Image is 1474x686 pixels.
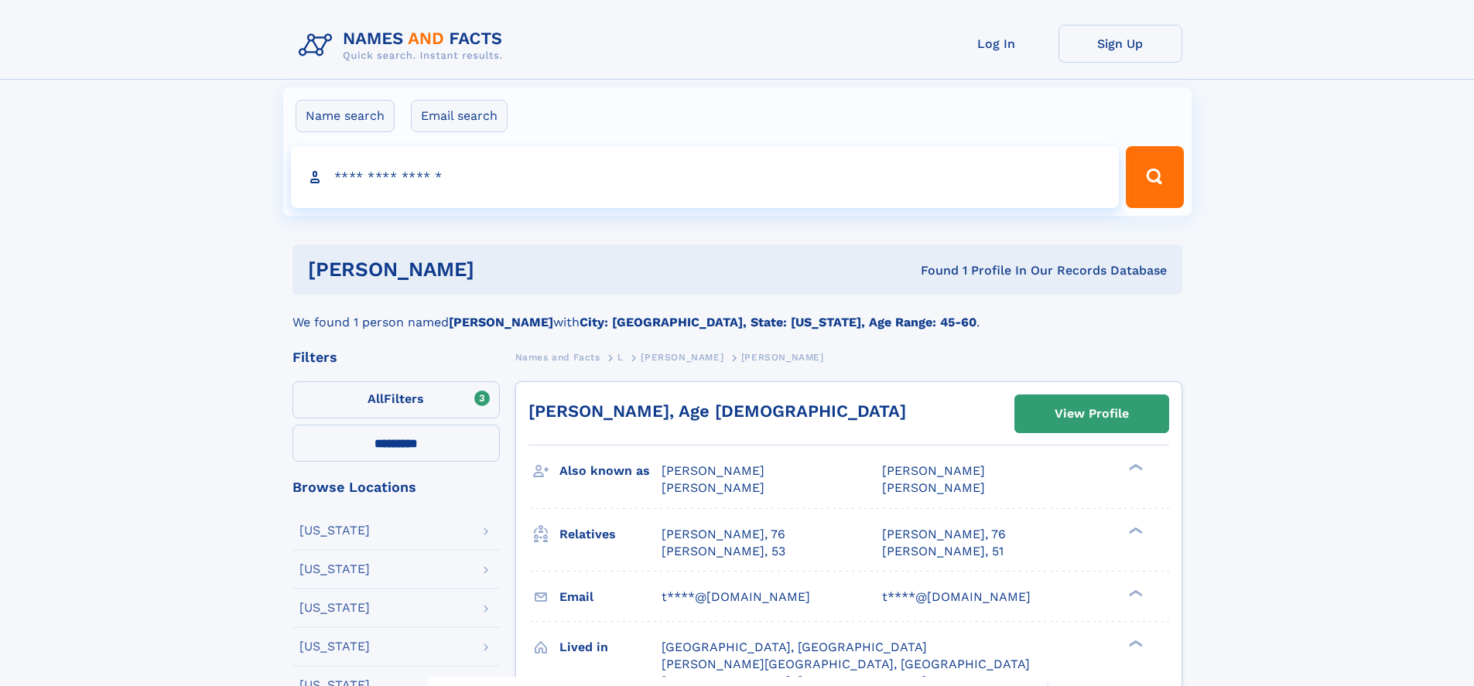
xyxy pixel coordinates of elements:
a: [PERSON_NAME], 51 [882,543,1004,560]
h3: Also known as [559,458,662,484]
a: [PERSON_NAME], 76 [882,526,1006,543]
div: [US_STATE] [299,640,370,653]
div: ❯ [1125,462,1144,473]
a: Sign Up [1058,25,1182,63]
div: ❯ [1125,638,1144,648]
div: [US_STATE] [299,602,370,614]
div: We found 1 person named with . [292,295,1182,332]
a: [PERSON_NAME], 53 [662,543,785,560]
div: Found 1 Profile In Our Records Database [697,262,1167,279]
input: search input [291,146,1120,208]
span: [PERSON_NAME] [662,480,764,495]
h3: Relatives [559,521,662,548]
span: [PERSON_NAME] [641,352,723,363]
b: City: [GEOGRAPHIC_DATA], State: [US_STATE], Age Range: 45-60 [580,315,976,329]
div: Browse Locations [292,480,500,494]
label: Filters [292,381,500,418]
label: Name search [296,100,395,132]
span: [PERSON_NAME] [662,463,764,478]
div: Filters [292,350,500,364]
b: [PERSON_NAME] [449,315,553,329]
label: Email search [411,100,508,132]
div: [US_STATE] [299,524,370,537]
span: [GEOGRAPHIC_DATA], [GEOGRAPHIC_DATA] [662,640,927,654]
div: ❯ [1125,588,1144,598]
div: ❯ [1125,525,1144,535]
div: View Profile [1055,396,1129,432]
a: [PERSON_NAME], Age [DEMOGRAPHIC_DATA] [528,401,906,421]
h3: Lived in [559,634,662,660]
a: Names and Facts [515,347,600,367]
span: [PERSON_NAME] [882,463,985,478]
a: View Profile [1015,395,1168,432]
h3: Email [559,584,662,610]
span: All [368,391,384,406]
img: Logo Names and Facts [292,25,515,67]
h1: [PERSON_NAME] [308,260,698,279]
a: [PERSON_NAME] [641,347,723,367]
button: Search Button [1126,146,1183,208]
span: [PERSON_NAME] [741,352,824,363]
a: Log In [935,25,1058,63]
span: L [617,352,624,363]
div: [US_STATE] [299,563,370,575]
span: [PERSON_NAME][GEOGRAPHIC_DATA], [GEOGRAPHIC_DATA] [662,657,1030,671]
span: [PERSON_NAME] [882,480,985,495]
a: L [617,347,624,367]
a: [PERSON_NAME], 76 [662,526,785,543]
